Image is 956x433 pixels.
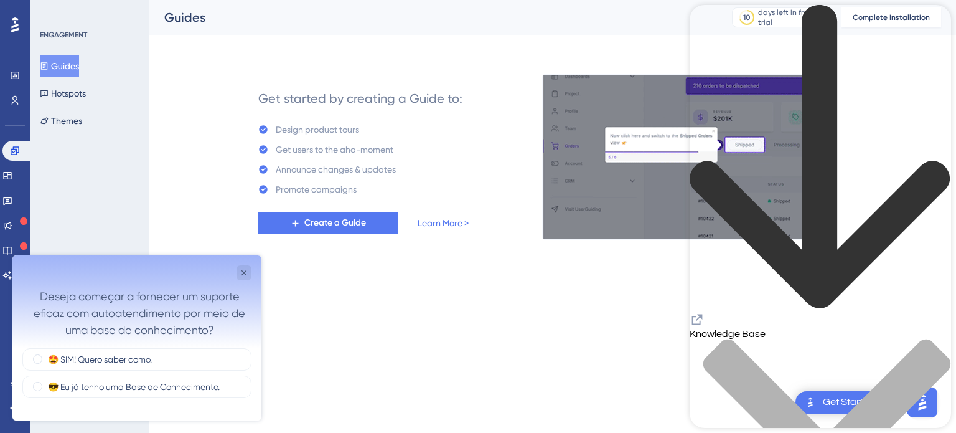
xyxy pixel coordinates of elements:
button: Create a Guide [258,212,398,234]
span: Create a Guide [304,216,366,231]
div: Design product tours [276,122,359,137]
img: 21a29cd0e06a8f1d91b8bced9f6e1c06.gif [542,74,817,240]
div: Promote campaigns [276,182,357,197]
span: Need Help? [29,3,78,18]
iframe: UserGuiding Survey [12,255,261,421]
div: Get users to the aha-moment [276,142,393,157]
div: Announce changes & updates [276,162,396,177]
div: Guides [164,9,701,26]
div: Get started by creating a Guide to: [258,90,462,107]
a: Learn More > [418,216,469,231]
